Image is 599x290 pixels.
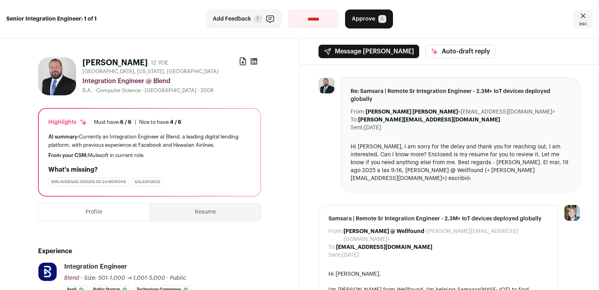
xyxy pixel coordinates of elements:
[139,119,181,125] div: Nice to have:
[328,270,548,278] div: Hi [PERSON_NAME],
[48,153,88,158] span: From your CSM:
[94,119,132,125] div: Must have:
[351,87,570,103] span: Re: Samsara | Remote Sr Integration Engineer - 2.3M+ IoT devices deployed globally
[170,119,181,125] span: 4 / 6
[378,15,386,23] span: A
[6,15,97,23] strong: Senior Integration Engineer: 1 of 1
[574,9,593,28] a: Close
[64,262,127,271] div: Integration Engineer
[38,57,76,95] img: 6e6d5fa8f0ddc6790fcf0e424813ea223c90c22d3b4ea0c3eb32c74d049e4378.jpg
[82,76,261,86] div: Integration Engineer @ Blend
[170,275,186,281] span: Public
[81,275,165,281] span: · Size: 501-1,000 → 1,001-5,000
[38,263,57,281] img: 32aaf5312bec21bf211cbd53e190b9b81a998825c434fa91166f1fbf07277ae2.jpg
[206,9,282,28] button: Add Feedback F
[38,246,261,256] h2: Experience
[351,108,366,116] dt: From:
[366,109,458,115] b: [PERSON_NAME] [PERSON_NAME]
[167,274,168,282] span: ·
[150,203,261,221] button: Resume
[319,45,419,58] button: Message [PERSON_NAME]
[328,227,343,243] dt: From:
[364,124,381,132] dd: [DATE]
[564,205,580,221] img: 6494470-medium_jpg
[328,251,342,259] dt: Sent:
[82,57,148,68] h1: [PERSON_NAME]
[319,78,334,93] img: 6e6d5fa8f0ddc6790fcf0e424813ea223c90c22d3b4ea0c3eb32c74d049e4378.jpg
[120,119,132,125] span: 6 / 6
[358,117,500,123] b: [PERSON_NAME][EMAIL_ADDRESS][DOMAIN_NAME]
[213,15,251,23] span: Add Feedback
[254,15,262,23] span: F
[351,143,570,182] div: Hi [PERSON_NAME], I am sorry for the delay and thank you for reaching out, I am interested, Can I...
[82,68,219,75] span: [GEOGRAPHIC_DATA], [US_STATE], [GEOGRAPHIC_DATA]
[48,134,79,139] span: AI summary:
[38,203,150,221] button: Profile
[366,108,555,116] dd: <[EMAIL_ADDRESS][DOMAIN_NAME]>
[352,15,375,23] span: Approve
[151,59,168,67] div: 12 YOE
[343,229,424,234] b: [PERSON_NAME] @ Wellfound
[94,119,181,125] ul: |
[48,178,129,186] div: min average tenure of 24 months
[425,45,495,58] button: Auto-draft reply
[579,21,587,27] span: esc
[82,87,261,94] div: B.A. - Computer Science - [GEOGRAPHIC_DATA] - 2008
[48,165,251,174] h2: What's missing?
[48,133,251,149] div: Currently an Integration Engineer at Blend, a leading digital lending platform, with previous exp...
[342,251,359,259] dd: [DATE]
[132,178,163,186] div: salesforce
[336,245,432,250] b: [EMAIL_ADDRESS][DOMAIN_NAME]
[48,152,251,159] div: Mulesoft in current role
[345,9,393,28] button: Approve A
[48,118,88,126] div: Highlights
[343,227,548,243] dd: <[PERSON_NAME][EMAIL_ADDRESS][DOMAIN_NAME]>
[328,243,336,251] dt: To:
[328,215,548,223] span: Samsara | Remote Sr Integration Engineer - 2.3M+ IoT devices deployed globally
[64,275,79,281] span: Blend
[351,124,364,132] dt: Sent:
[351,116,358,124] dt: To:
